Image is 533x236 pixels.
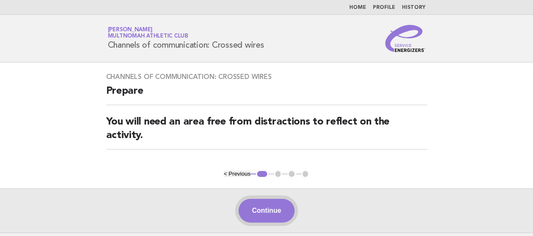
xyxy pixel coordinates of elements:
button: < Previous [224,171,250,177]
h1: Channels of communication: Crossed wires [108,27,264,49]
h2: Prepare [106,84,427,105]
img: Service Energizers [385,25,426,52]
a: Home [349,5,366,10]
a: [PERSON_NAME]Multnomah Athletic Club [108,27,188,39]
span: Multnomah Athletic Club [108,34,188,39]
a: History [402,5,426,10]
h2: You will need an area free from distractions to reflect on the activity. [106,115,427,149]
h3: Channels of communication: Crossed wires [106,73,427,81]
a: Profile [373,5,395,10]
button: Continue [238,199,295,222]
button: 1 [256,170,268,178]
